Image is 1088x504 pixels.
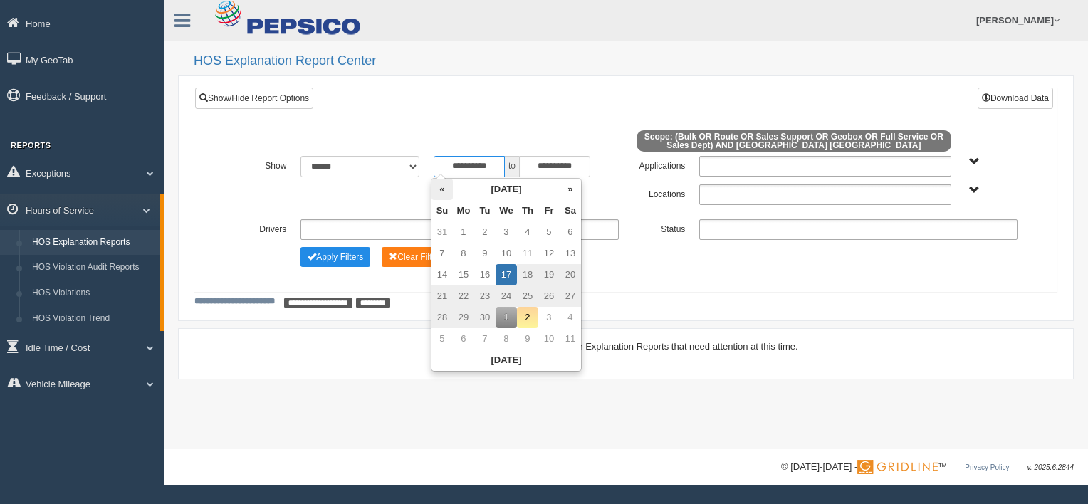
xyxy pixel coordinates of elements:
[496,285,517,307] td: 24
[453,328,474,350] td: 6
[517,328,538,350] td: 9
[431,221,453,243] td: 31
[453,243,474,264] td: 8
[227,156,293,173] label: Show
[560,328,581,350] td: 11
[26,306,160,332] a: HOS Violation Trend
[474,328,496,350] td: 7
[26,230,160,256] a: HOS Explanation Reports
[978,88,1053,109] button: Download Data
[538,328,560,350] td: 10
[560,264,581,285] td: 20
[431,200,453,221] th: Su
[453,179,560,200] th: [DATE]
[517,243,538,264] td: 11
[431,328,453,350] td: 5
[26,280,160,306] a: HOS Violations
[194,54,1074,68] h2: HOS Explanation Report Center
[453,307,474,328] td: 29
[517,264,538,285] td: 18
[538,200,560,221] th: Fr
[637,130,951,152] span: Scope: (Bulk OR Route OR Sales Support OR Geobox OR Full Service OR Sales Dept) AND [GEOGRAPHIC_D...
[474,307,496,328] td: 30
[227,219,293,236] label: Drivers
[453,285,474,307] td: 22
[474,264,496,285] td: 16
[517,285,538,307] td: 25
[431,285,453,307] td: 21
[496,200,517,221] th: We
[474,221,496,243] td: 2
[781,460,1074,475] div: © [DATE]-[DATE] - ™
[194,340,1057,353] div: There are no HOS Violations or Explanation Reports that need attention at this time.
[26,255,160,280] a: HOS Violation Audit Reports
[965,463,1009,471] a: Privacy Policy
[453,264,474,285] td: 15
[560,285,581,307] td: 27
[560,179,581,200] th: »
[474,285,496,307] td: 23
[517,221,538,243] td: 4
[560,221,581,243] td: 6
[431,307,453,328] td: 28
[474,243,496,264] td: 9
[517,200,538,221] th: Th
[453,200,474,221] th: Mo
[626,219,692,236] label: Status
[538,285,560,307] td: 26
[538,307,560,328] td: 3
[517,307,538,328] td: 2
[505,156,519,177] span: to
[538,243,560,264] td: 12
[431,243,453,264] td: 7
[431,179,453,200] th: «
[300,247,370,267] button: Change Filter Options
[496,243,517,264] td: 10
[626,156,692,173] label: Applications
[431,350,581,371] th: [DATE]
[496,221,517,243] td: 3
[1027,463,1074,471] span: v. 2025.6.2844
[538,264,560,285] td: 19
[431,264,453,285] td: 14
[453,221,474,243] td: 1
[496,328,517,350] td: 8
[538,221,560,243] td: 5
[560,200,581,221] th: Sa
[382,247,451,267] button: Change Filter Options
[560,243,581,264] td: 13
[496,307,517,328] td: 1
[474,200,496,221] th: Tu
[560,307,581,328] td: 4
[857,460,938,474] img: Gridline
[195,88,313,109] a: Show/Hide Report Options
[626,184,692,201] label: Locations
[496,264,517,285] td: 17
